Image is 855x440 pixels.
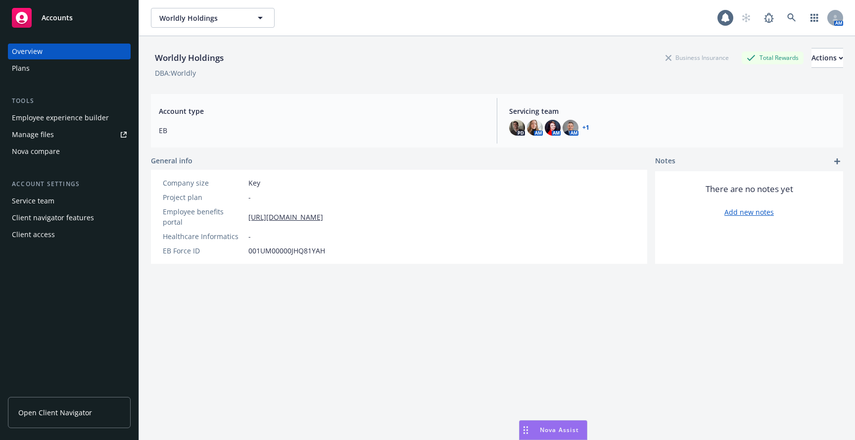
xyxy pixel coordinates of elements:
span: Servicing team [509,106,835,116]
div: Total Rewards [742,51,804,64]
a: Employee experience builder [8,110,131,126]
span: Notes [655,155,675,167]
span: General info [151,155,192,166]
a: Client navigator features [8,210,131,226]
img: photo [563,120,578,136]
div: EB Force ID [163,245,244,256]
img: photo [509,120,525,136]
img: photo [545,120,561,136]
div: Company size [163,178,244,188]
a: Overview [8,44,131,59]
span: Open Client Navigator [18,407,92,418]
div: Actions [811,49,843,67]
div: Client navigator features [12,210,94,226]
div: DBA: Worldly [155,68,196,78]
div: Employee benefits portal [163,206,244,227]
div: Drag to move [520,421,532,440]
div: Plans [12,60,30,76]
div: Manage files [12,127,54,143]
a: +1 [582,125,589,131]
div: Account settings [8,179,131,189]
div: Worldly Holdings [151,51,228,64]
span: - [248,231,251,242]
button: Nova Assist [519,420,587,440]
a: Plans [8,60,131,76]
span: Worldly Holdings [159,13,245,23]
div: Project plan [163,192,244,202]
div: Client access [12,227,55,243]
a: Start snowing [736,8,756,28]
a: Switch app [805,8,824,28]
span: Key [248,178,260,188]
span: Nova Assist [540,426,579,434]
a: Search [782,8,802,28]
a: Client access [8,227,131,243]
img: photo [527,120,543,136]
button: Actions [811,48,843,68]
div: Employee experience builder [12,110,109,126]
a: [URL][DOMAIN_NAME] [248,212,323,222]
span: Account type [159,106,485,116]
button: Worldly Holdings [151,8,275,28]
a: add [831,155,843,167]
a: Manage files [8,127,131,143]
div: Healthcare Informatics [163,231,244,242]
div: Tools [8,96,131,106]
span: EB [159,125,485,136]
a: Nova compare [8,144,131,159]
span: - [248,192,251,202]
span: Accounts [42,14,73,22]
a: Accounts [8,4,131,32]
div: Overview [12,44,43,59]
a: Add new notes [724,207,774,217]
span: 001UM00000JHQ81YAH [248,245,325,256]
a: Service team [8,193,131,209]
span: There are no notes yet [706,183,793,195]
a: Report a Bug [759,8,779,28]
div: Service team [12,193,54,209]
div: Nova compare [12,144,60,159]
div: Business Insurance [661,51,734,64]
